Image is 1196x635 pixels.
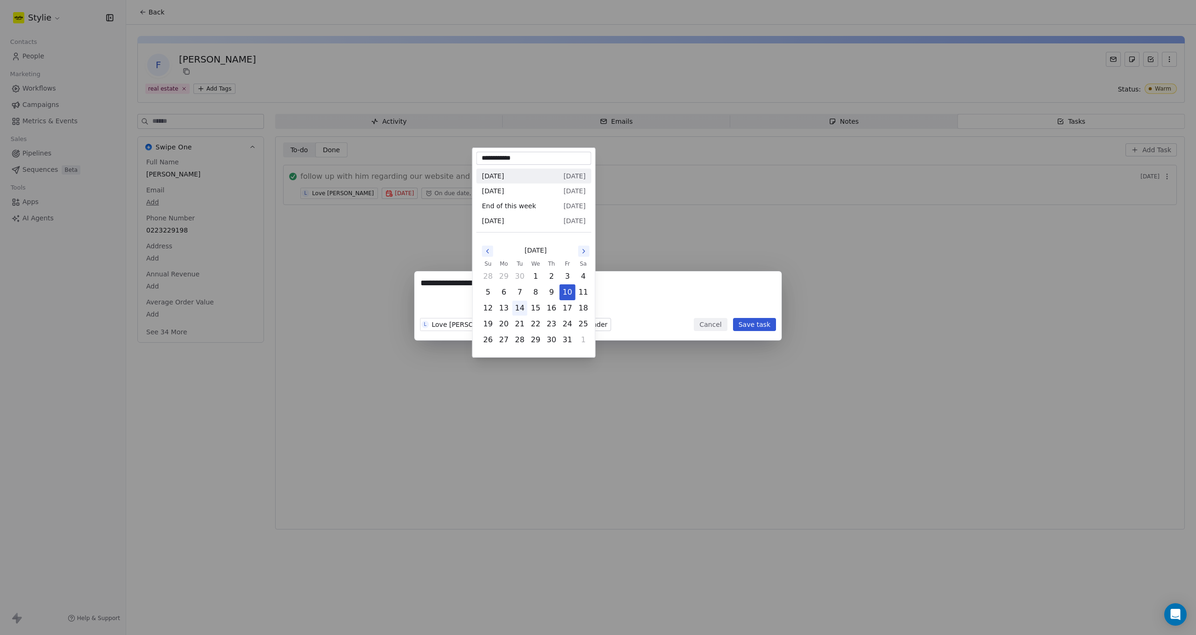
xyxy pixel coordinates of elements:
[560,259,576,268] th: Friday
[513,301,527,316] button: Tuesday, October 14th, 2025
[544,269,559,284] button: Thursday, October 2nd, 2025
[480,259,496,268] th: Sunday
[497,269,512,284] button: Monday, September 29th, 2025
[482,201,536,211] span: End of this week
[578,246,590,257] button: Go to the Next Month
[576,317,591,332] button: Saturday, October 25th, 2025
[576,332,591,347] button: Saturday, November 1st, 2025
[497,317,512,332] button: Monday, October 20th, 2025
[528,301,543,316] button: Wednesday, October 15th, 2025
[512,259,528,268] th: Tuesday
[544,317,559,332] button: Thursday, October 23rd, 2025
[544,332,559,347] button: Thursday, October 30th, 2025
[497,285,512,300] button: Monday, October 6th, 2025
[482,186,504,196] span: [DATE]
[544,301,559,316] button: Thursday, October 16th, 2025
[576,285,591,300] button: Saturday, October 11th, 2025
[525,246,547,255] span: [DATE]
[513,269,527,284] button: Tuesday, September 30th, 2025
[560,269,575,284] button: Friday, October 3rd, 2025
[497,301,512,316] button: Monday, October 13th, 2025
[528,259,544,268] th: Wednesday
[560,332,575,347] button: Friday, October 31st, 2025
[528,285,543,300] button: Wednesday, October 8th, 2025
[528,317,543,332] button: Wednesday, October 22nd, 2025
[513,285,527,300] button: Tuesday, October 7th, 2025
[513,317,527,332] button: Tuesday, October 21st, 2025
[482,246,493,257] button: Go to the Previous Month
[481,269,496,284] button: Sunday, September 28th, 2025
[563,216,585,226] span: [DATE]
[576,259,591,268] th: Saturday
[544,285,559,300] button: Thursday, October 9th, 2025
[576,301,591,316] button: Saturday, October 18th, 2025
[481,285,496,300] button: Sunday, October 5th, 2025
[496,259,512,268] th: Monday
[513,332,527,347] button: Tuesday, October 28th, 2025
[481,301,496,316] button: Sunday, October 12th, 2025
[560,301,575,316] button: Friday, October 17th, 2025
[563,171,585,181] span: [DATE]
[482,216,504,226] span: [DATE]
[563,186,585,196] span: [DATE]
[544,259,560,268] th: Thursday
[497,332,512,347] button: Monday, October 27th, 2025
[528,332,543,347] button: Wednesday, October 29th, 2025
[481,332,496,347] button: Sunday, October 26th, 2025
[560,317,575,332] button: Friday, October 24th, 2025
[528,269,543,284] button: Wednesday, October 1st, 2025
[482,171,504,181] span: [DATE]
[560,285,575,300] button: Today, Friday, October 10th, 2025, selected
[563,201,585,211] span: [DATE]
[480,259,591,348] table: October 2025
[481,317,496,332] button: Sunday, October 19th, 2025
[576,269,591,284] button: Saturday, October 4th, 2025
